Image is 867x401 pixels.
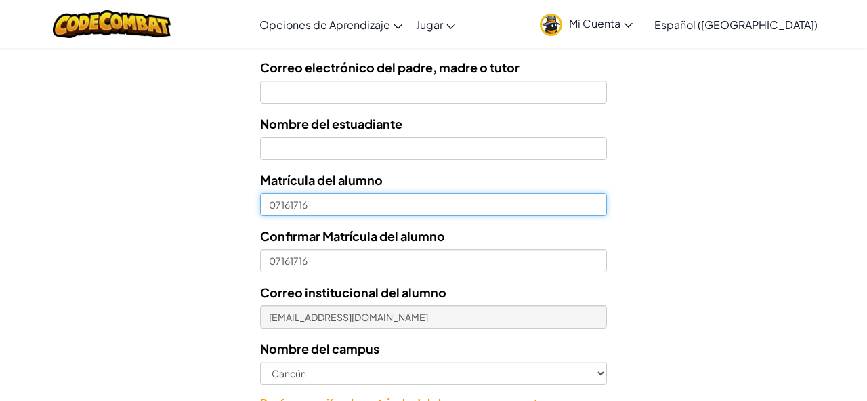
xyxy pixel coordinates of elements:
[260,170,383,190] label: Matrícula del alumno
[416,18,443,32] span: Jugar
[260,114,402,133] label: Nombre del estuadiante
[253,6,409,43] a: Opciones de Aprendizaje
[648,6,824,43] a: Español ([GEOGRAPHIC_DATA])
[569,16,633,30] span: Mi Cuenta
[53,10,171,38] img: CodeCombat logo
[260,282,446,302] label: Correo institucional del alumno
[260,226,445,246] label: Confirmar Matrícula del alumno
[260,58,520,77] label: Correo electrónico del padre, madre o tutor
[260,339,379,358] label: Nombre del campus
[533,3,639,45] a: Mi Cuenta
[654,18,818,32] span: Español ([GEOGRAPHIC_DATA])
[409,6,462,43] a: Jugar
[259,18,390,32] span: Opciones de Aprendizaje
[540,14,562,36] img: avatar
